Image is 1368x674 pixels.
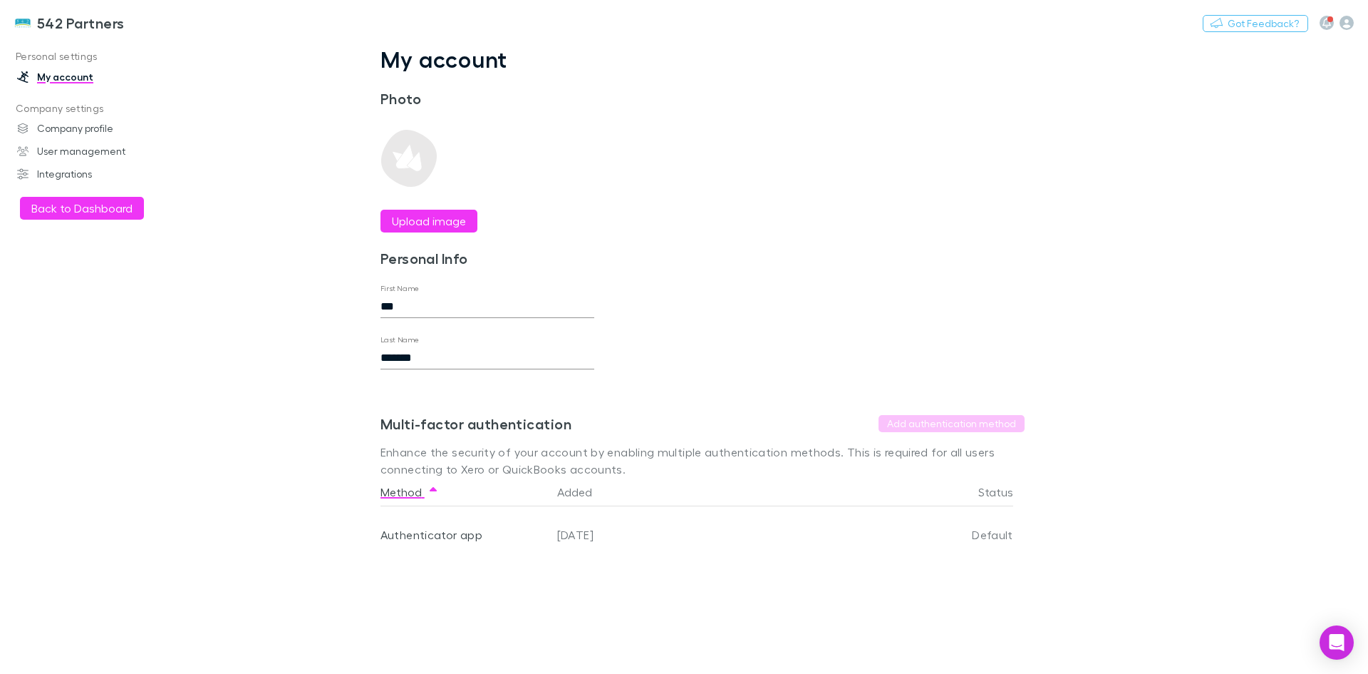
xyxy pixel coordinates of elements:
[380,210,477,233] button: Upload image
[20,197,144,220] button: Back to Dashboard
[551,506,885,563] div: [DATE]
[380,90,594,107] h3: Photo
[3,140,192,163] a: User management
[392,213,466,230] label: Upload image
[3,48,192,66] p: Personal settings
[380,46,1025,73] h1: My account
[885,506,1013,563] div: Default
[37,14,125,31] h3: 542 Partners
[3,66,192,88] a: My account
[380,478,439,506] button: Method
[978,478,1030,506] button: Status
[380,130,437,187] img: Preview
[380,506,546,563] div: Authenticator app
[380,250,594,267] h3: Personal Info
[14,14,31,31] img: 542 Partners's Logo
[380,283,420,294] label: First Name
[6,6,133,40] a: 542 Partners
[380,335,420,345] label: Last Name
[1203,15,1308,32] button: Got Feedback?
[380,415,571,432] h3: Multi-factor authentication
[557,478,609,506] button: Added
[879,415,1025,432] button: Add authentication method
[1320,626,1354,660] div: Open Intercom Messenger
[3,117,192,140] a: Company profile
[3,163,192,185] a: Integrations
[380,444,1025,478] p: Enhance the security of your account by enabling multiple authentication methods. This is require...
[3,100,192,118] p: Company settings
